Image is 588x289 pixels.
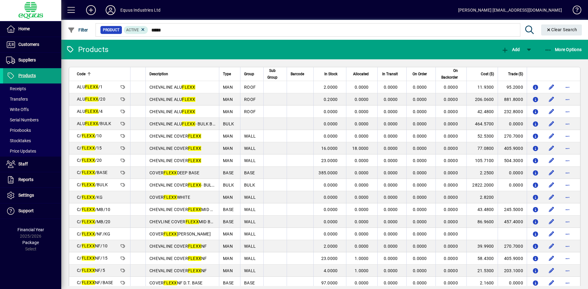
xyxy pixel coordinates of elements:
span: 0.0000 [444,146,458,151]
em: FLEXX [85,84,98,89]
span: 0.0000 [444,85,458,90]
span: 0.0000 [444,170,458,175]
td: 21.5300 [466,265,498,277]
span: 0.0000 [384,170,398,175]
span: CHEVALINE COVER [149,146,201,151]
span: 0.0000 [355,121,369,126]
span: 0.0000 [355,232,369,236]
span: 0.0000 [444,158,458,163]
span: CHEVALINE COVER NF [149,256,207,261]
td: 270.7000 [498,240,527,252]
td: 270.7000 [498,130,527,142]
td: 2.8200 [466,191,498,203]
button: Clear [541,24,582,35]
span: CHEVALINE ALU [149,109,195,114]
button: Edit [547,217,556,227]
span: WALL [244,256,256,261]
td: 232.8000 [498,106,527,118]
em: FLEXX [82,170,95,175]
span: Cost ($) [481,71,494,77]
span: 0.0000 [324,219,338,224]
span: 0.0000 [324,207,338,212]
div: Products [66,45,108,54]
div: Description [149,71,215,77]
a: Home [3,21,61,37]
button: Edit [547,119,556,129]
a: Reports [3,172,61,187]
td: 39.9900 [466,240,498,252]
td: 86.9600 [466,216,498,228]
span: 0.0000 [444,256,458,261]
a: Write Offs [3,104,61,115]
em: FLEXX [82,207,95,212]
span: 0.0000 [384,256,398,261]
span: 16.0000 [321,146,338,151]
span: 0.0000 [384,183,398,187]
span: ALU /20 [77,97,105,102]
button: More options [563,143,572,153]
span: MAN [223,195,233,200]
span: MAN [223,232,233,236]
span: ALU /BULK [77,121,111,126]
div: In Stock [317,71,343,77]
span: CHEVALINE ALU - BULK BREW [149,121,221,126]
span: CHEVALINE COVER [149,134,201,139]
span: ROOF [244,109,256,114]
span: 0.0000 [384,134,398,139]
span: Write Offs [6,107,29,112]
div: In Transit [381,71,403,77]
span: 0.0000 [413,232,427,236]
em: FLEXX [82,243,95,248]
td: 0.0000 [498,179,527,191]
span: Stocktakes [6,138,31,143]
span: WALL [244,219,256,224]
button: Edit [547,205,556,214]
span: Receipts [6,86,26,91]
span: 0.0000 [413,158,427,163]
span: 0.0000 [413,146,427,151]
td: 203.1000 [498,265,527,277]
span: On Backorder [439,67,458,81]
a: Pricebooks [3,125,61,135]
button: More Options [543,44,583,55]
span: CHEVALINE COVER [149,158,201,163]
span: MAN [223,85,233,90]
span: 0.0000 [413,256,427,261]
span: C/ /KG [77,195,103,200]
button: More options [563,229,572,239]
span: 0.0000 [444,195,458,200]
span: WALL [244,207,256,212]
span: BASE [223,219,234,224]
a: Price Updates [3,146,61,156]
span: Financial Year [17,227,44,232]
span: CHEVALINE COVER MID BASE 10LTR [149,207,234,212]
span: WALL [244,195,256,200]
a: Staff [3,157,61,172]
span: MAN [223,158,233,163]
span: 0.0000 [413,219,427,224]
span: Transfers [6,97,28,102]
span: 0.0000 [324,195,338,200]
a: Knowledge Base [568,1,580,21]
em: FLEXX [82,195,95,200]
a: Receipts [3,83,61,94]
td: 504.3000 [498,154,527,167]
td: 0.0000 [498,118,527,130]
em: FLEXX [188,183,201,187]
em: FLEXX [182,97,195,102]
span: C/ /NF/KG [77,232,110,236]
span: 0.0000 [413,134,427,139]
span: CHEVALINE ALU [149,85,195,90]
button: More options [563,107,572,117]
span: BASE [223,207,234,212]
span: More Options [545,47,582,52]
span: Code [77,71,85,77]
span: WALL [244,244,256,249]
span: C/ /MB/10 [77,207,110,212]
span: 0.0000 [384,219,398,224]
a: Suppliers [3,53,61,68]
span: 0.0000 [413,121,427,126]
div: [PERSON_NAME] [EMAIL_ADDRESS][DOMAIN_NAME] [458,5,562,15]
span: 0.0000 [384,97,398,102]
button: More options [563,205,572,214]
